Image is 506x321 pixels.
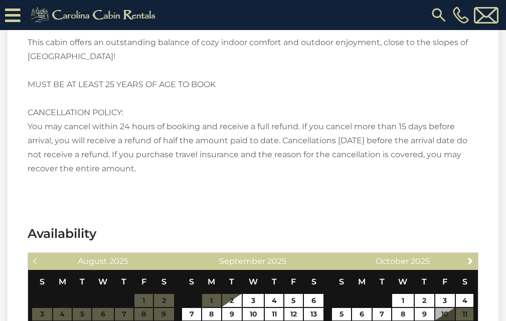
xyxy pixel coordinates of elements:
[415,294,434,307] a: 2
[304,308,323,321] a: 13
[26,5,164,25] img: Khaki-logo.png
[304,294,323,307] a: 6
[109,256,128,266] span: 2025
[450,7,471,24] a: [PHONE_NUMBER]
[284,294,303,307] a: 5
[222,308,242,321] a: 9
[249,277,258,286] span: Wednesday
[40,277,45,286] span: Sunday
[462,277,467,286] span: Saturday
[265,294,283,307] a: 4
[182,308,201,321] a: 7
[189,277,194,286] span: Sunday
[284,308,303,321] a: 12
[78,256,107,266] span: August
[339,277,344,286] span: Sunday
[161,277,166,286] span: Saturday
[373,308,391,321] a: 7
[352,308,372,321] a: 6
[243,294,264,307] a: 3
[411,256,430,266] span: 2025
[121,277,126,286] span: Thursday
[291,277,296,286] span: Friday
[332,308,351,321] a: 5
[243,308,264,321] a: 10
[466,257,474,265] span: Next
[442,277,447,286] span: Friday
[435,294,455,307] a: 3
[358,277,366,286] span: Monday
[202,308,221,321] a: 8
[392,308,413,321] a: 8
[398,277,407,286] span: Wednesday
[422,277,427,286] span: Thursday
[456,294,474,307] a: 4
[28,225,478,242] h3: Availability
[219,256,265,266] span: September
[222,294,242,307] a: 2
[59,277,66,286] span: Monday
[376,256,409,266] span: October
[229,277,234,286] span: Tuesday
[141,277,146,286] span: Friday
[80,277,85,286] span: Tuesday
[311,277,316,286] span: Saturday
[98,277,107,286] span: Wednesday
[272,277,277,286] span: Thursday
[464,254,477,267] a: Next
[392,294,413,307] a: 1
[380,277,385,286] span: Tuesday
[430,6,448,24] img: search-regular.svg
[267,256,286,266] span: 2025
[265,308,283,321] a: 11
[208,277,215,286] span: Monday
[415,308,434,321] a: 9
